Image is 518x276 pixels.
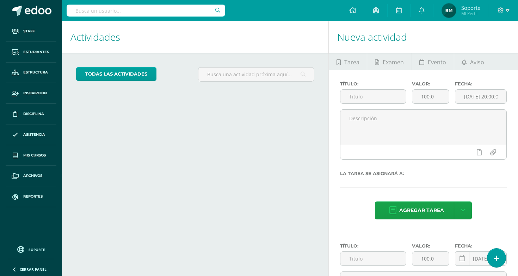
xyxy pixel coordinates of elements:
a: Aviso [454,53,492,70]
span: Tarea [344,54,359,71]
input: Fecha de entrega [455,252,506,265]
span: Mi Perfil [461,11,480,17]
h1: Nueva actividad [337,21,510,53]
input: Busca una actividad próxima aquí... [198,68,314,81]
label: Fecha: [455,81,507,86]
label: Fecha: [455,243,507,249]
span: Estructura [23,70,48,75]
a: todas las Actividades [76,67,156,81]
input: Busca un usuario... [67,5,225,17]
a: Archivos [6,166,56,186]
label: Valor: [412,81,449,86]
span: Examen [383,54,404,71]
a: Tarea [329,53,367,70]
span: Staff [23,28,35,34]
span: Mis cursos [23,153,46,158]
label: La tarea se asignará a: [340,171,507,176]
a: Mis cursos [6,145,56,166]
span: Evento [428,54,446,71]
a: Evento [412,53,454,70]
a: Asistencia [6,124,56,145]
a: Disciplina [6,104,56,124]
span: Archivos [23,173,42,179]
span: Soporte [29,247,45,252]
input: Puntos máximos [412,90,449,103]
span: Reportes [23,194,43,199]
span: Aviso [470,54,484,71]
a: Soporte [8,244,54,254]
span: Agregar tarea [399,202,444,219]
a: Staff [6,21,56,42]
span: Soporte [461,4,480,11]
input: Título [340,252,406,265]
img: 124947c2b8f52875b6fcaf013d3349fe.png [442,4,456,18]
a: Inscripción [6,83,56,104]
h1: Actividades [70,21,320,53]
span: Disciplina [23,111,44,117]
input: Título [340,90,406,103]
label: Valor: [412,243,449,249]
a: Estructura [6,63,56,83]
label: Título: [340,243,406,249]
a: Estudiantes [6,42,56,63]
span: Estudiantes [23,49,49,55]
span: Cerrar panel [20,267,47,272]
a: Reportes [6,186,56,207]
a: Examen [367,53,411,70]
input: Fecha de entrega [455,90,506,103]
span: Inscripción [23,90,47,96]
input: Puntos máximos [412,252,449,265]
span: Asistencia [23,132,45,137]
label: Título: [340,81,406,86]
